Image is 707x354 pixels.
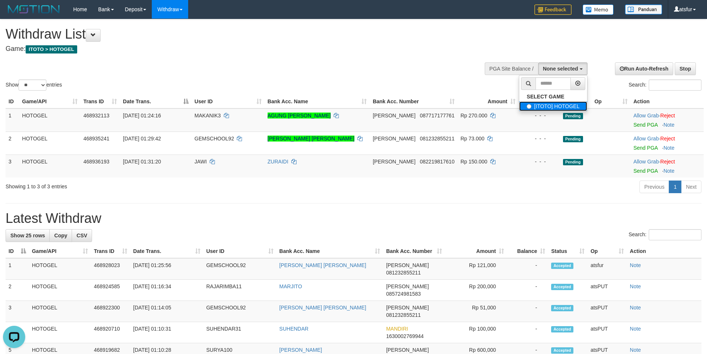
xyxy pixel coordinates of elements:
a: Send PGA [634,145,658,151]
th: Action [627,244,701,258]
td: GEMSCHOOL92 [203,258,276,280]
img: panduan.png [625,4,662,14]
span: [DATE] 01:24:16 [123,113,161,118]
span: Accepted [551,347,573,354]
span: · [634,136,660,142]
span: Copy 081232855211 to clipboard [386,312,420,318]
label: [ITOTO] HOTOGEL [519,101,587,111]
span: Copy 082219817610 to clipboard [420,159,454,165]
span: GEMSCHOOL92 [194,136,234,142]
th: Balance [518,95,560,108]
th: Trans ID: activate to sort column ascending [81,95,120,108]
span: MAKANIK3 [194,113,221,118]
span: Copy 081232855211 to clipboard [420,136,454,142]
a: MARJITO [279,283,302,289]
a: Note [630,262,641,268]
td: Rp 121,000 [445,258,507,280]
a: Allow Grab [634,113,659,118]
span: ITOTO > HOTOGEL [26,45,77,53]
select: Showentries [19,79,46,91]
td: - [507,258,548,280]
span: Accepted [551,284,573,290]
a: Note [630,283,641,289]
td: RAJARIMBA11 [203,280,276,301]
td: 3 [6,155,19,178]
td: 1 [6,108,19,132]
span: Pending [563,113,583,119]
label: Search: [629,79,701,91]
td: 468924585 [91,280,130,301]
span: Pending [563,159,583,165]
span: [PERSON_NAME] [386,262,429,268]
th: Date Trans.: activate to sort column descending [120,95,192,108]
span: MANDIRI [386,326,408,332]
span: [PERSON_NAME] [386,283,429,289]
label: Search: [629,229,701,240]
a: Note [664,145,675,151]
span: Copy 087717177761 to clipboard [420,113,454,118]
td: - [507,280,548,301]
th: Op: activate to sort column ascending [587,244,627,258]
td: atsfur [587,258,627,280]
td: 468920710 [91,322,130,343]
span: [PERSON_NAME] [386,347,429,353]
a: Allow Grab [634,159,659,165]
td: - [507,322,548,343]
td: HOTOGEL [19,155,81,178]
div: - - - [521,135,557,142]
div: Showing 1 to 3 of 3 entries [6,180,289,190]
a: Previous [639,181,669,193]
td: Rp 100,000 [445,322,507,343]
div: - - - [521,112,557,119]
th: Status: activate to sort column ascending [548,244,587,258]
a: Show 25 rows [6,229,50,242]
a: CSV [72,229,92,242]
th: Bank Acc. Number: activate to sort column ascending [370,95,457,108]
a: Note [630,326,641,332]
span: 468935241 [84,136,109,142]
span: Accepted [551,305,573,311]
a: [PERSON_NAME] [PERSON_NAME] [279,262,366,268]
button: Open LiveChat chat widget [3,3,25,25]
td: GEMSCHOOL92 [203,301,276,322]
a: Send PGA [634,122,658,128]
th: Date Trans.: activate to sort column ascending [130,244,203,258]
a: [PERSON_NAME] [PERSON_NAME] [279,305,366,311]
td: HOTOGEL [29,280,91,301]
a: Allow Grab [634,136,659,142]
a: Copy [49,229,72,242]
th: Amount: activate to sort column ascending [458,95,518,108]
a: Stop [675,62,696,75]
th: Balance: activate to sort column ascending [507,244,548,258]
span: · [634,159,660,165]
td: 468922300 [91,301,130,322]
td: · [631,155,704,178]
a: Reject [660,113,675,118]
th: Bank Acc. Name: activate to sort column ascending [265,95,370,108]
td: atsPUT [587,301,627,322]
td: [DATE] 01:10:31 [130,322,203,343]
td: 4 [6,322,29,343]
td: Rp 51,000 [445,301,507,322]
div: PGA Site Balance / [485,62,538,75]
span: None selected [543,66,578,72]
td: HOTOGEL [19,108,81,132]
td: [DATE] 01:16:34 [130,280,203,301]
input: Search: [649,229,701,240]
td: HOTOGEL [29,322,91,343]
span: Copy 081232855211 to clipboard [386,270,420,276]
a: Run Auto-Refresh [615,62,673,75]
a: Reject [660,136,675,142]
span: [PERSON_NAME] [386,305,429,311]
th: Bank Acc. Name: activate to sort column ascending [276,244,383,258]
th: ID [6,95,19,108]
button: None selected [538,62,587,75]
td: atsPUT [587,280,627,301]
th: Op: activate to sort column ascending [592,95,631,108]
a: Next [681,181,701,193]
th: User ID: activate to sort column ascending [203,244,276,258]
input: [ITOTO] HOTOGEL [527,104,531,109]
th: Game/API: activate to sort column ascending [29,244,91,258]
td: 3 [6,301,29,322]
a: 1 [669,181,681,193]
